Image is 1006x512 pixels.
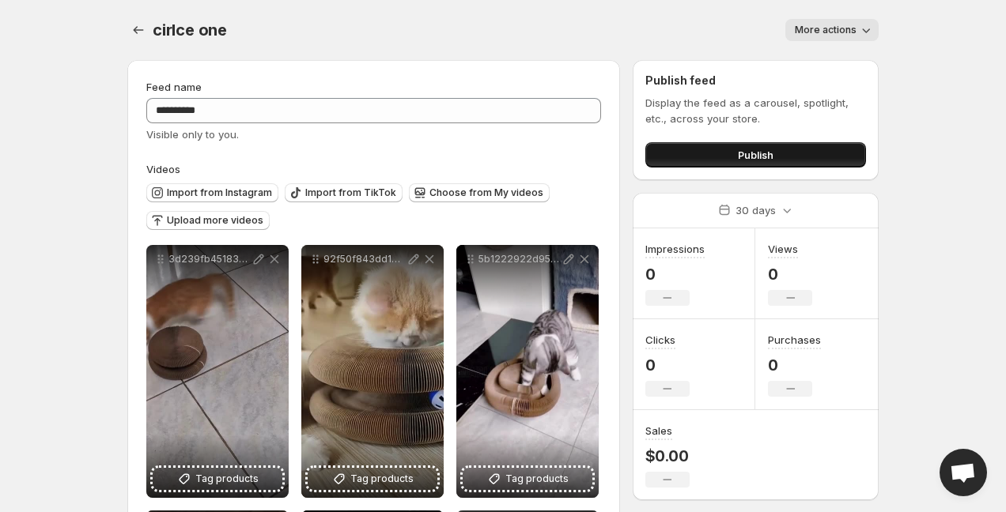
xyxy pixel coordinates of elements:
[323,253,406,265] p: 92f50f843dd183f6a5bc5bf28cbf9cc5ldlwhygvhp
[146,183,278,202] button: Import from Instagram
[768,265,812,284] p: 0
[645,265,705,284] p: 0
[429,186,543,199] span: Choose from My videos
[478,253,561,265] p: 5b1222922d958573c9989df5106e1e50ifmpjctyvx
[301,245,444,498] div: 92f50f843dd183f6a5bc5bf28cbf9cc5ldlwhygvhpTag products
[736,202,776,218] p: 30 days
[645,142,866,168] button: Publish
[645,446,690,465] p: $0.00
[146,81,202,93] span: Feed name
[350,471,414,487] span: Tag products
[127,19,149,41] button: Settings
[768,241,798,257] h3: Views
[285,183,403,202] button: Import from TikTok
[153,21,227,40] span: cirlce one
[409,183,550,202] button: Choose from My videos
[645,423,672,439] h3: Sales
[195,471,259,487] span: Tag products
[305,186,396,199] span: Import from TikTok
[940,449,987,496] a: Open chat
[146,163,180,175] span: Videos
[505,471,569,487] span: Tag products
[785,19,879,41] button: More actions
[738,147,773,163] span: Publish
[768,332,821,348] h3: Purchases
[146,211,270,230] button: Upload more videos
[795,24,857,36] span: More actions
[645,356,690,375] p: 0
[645,332,675,348] h3: Clicks
[645,73,866,88] h2: Publish feed
[167,214,263,227] span: Upload more videos
[146,128,239,141] span: Visible only to you.
[463,468,592,490] button: Tag products
[168,253,251,265] p: 3d239fb451833b744e41171bc524bafdegnoduvnwf
[645,241,705,257] h3: Impressions
[456,245,599,498] div: 5b1222922d958573c9989df5106e1e50ifmpjctyvxTag products
[146,245,289,498] div: 3d239fb451833b744e41171bc524bafdegnoduvnwfTag products
[153,468,282,490] button: Tag products
[167,186,272,199] span: Import from Instagram
[645,95,866,126] p: Display the feed as a carousel, spotlight, etc., across your store.
[308,468,437,490] button: Tag products
[768,356,821,375] p: 0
